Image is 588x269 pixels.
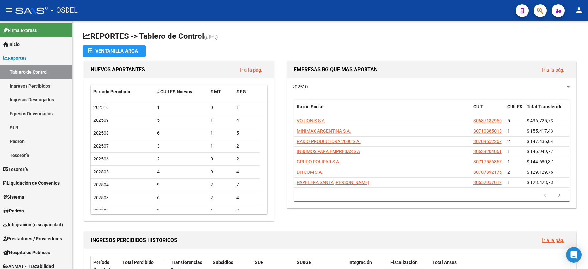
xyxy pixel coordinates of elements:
button: Ir a la pág. [235,64,267,76]
div: 1 [211,142,231,150]
span: INSUMOS PARA EMPRESAS S A [297,149,360,154]
span: INGRESOS PERCIBIDOS HISTORICOS [91,237,177,243]
span: PAPELERA SANTA [PERSON_NAME] [297,180,369,185]
div: Open Intercom Messenger [566,247,582,263]
mat-icon: menu [5,6,13,14]
span: 1 [507,180,510,185]
span: 2 [507,139,510,144]
div: 9 [157,181,206,189]
div: 6 [157,194,206,202]
button: Ir a la pág. [537,64,570,76]
span: $ 123.423,73 [527,180,553,185]
div: 1 [211,129,231,137]
div: 0 [211,155,231,163]
button: Ir a la pág. [537,234,570,246]
datatable-header-cell: Total Transferido [524,100,569,121]
div: 4 [236,168,257,176]
div: 5 [157,117,206,124]
span: $ 146.949,77 [527,149,553,154]
span: Padrón [3,207,24,214]
div: 2 [236,155,257,163]
span: RADIO PRODUCTORA 2000 S.A. [297,139,361,144]
span: EMPRESAS RG QUE MAS APORTAN [294,67,377,73]
datatable-header-cell: CUILES [505,100,524,121]
span: 202505 [93,169,109,174]
span: 1 [507,129,510,134]
a: Ir a la pág. [240,67,262,73]
div: 3 [236,207,257,214]
span: 202502 [93,208,109,213]
span: Fiscalización [390,260,418,265]
span: $ 144.680,37 [527,159,553,164]
span: 202503 [93,195,109,200]
span: Subsidios [213,260,233,265]
span: 202506 [93,156,109,161]
span: 1 [507,149,510,154]
span: Total Anses [432,260,457,265]
datatable-header-cell: Razón Social [294,100,471,121]
span: 30687182959 [473,118,502,123]
span: Total Transferido [527,104,562,109]
div: 2 [211,181,231,189]
span: Prestadores / Proveedores [3,235,62,242]
div: 3 [157,142,206,150]
span: 202508 [93,130,109,136]
div: Ventanilla ARCA [88,45,140,57]
span: Período Percibido [93,89,130,94]
div: 9 [157,207,206,214]
mat-icon: person [575,6,583,14]
div: 0 [211,104,231,111]
div: 6 [157,129,206,137]
span: 202507 [93,143,109,149]
span: SURGE [297,260,311,265]
div: 4 [236,194,257,202]
span: Total Percibido [122,260,154,265]
span: SUR [255,260,263,265]
span: # MT [211,89,221,94]
span: Reportes [3,55,26,62]
span: 30639204061 [473,149,502,154]
span: 30707892176 [473,170,502,175]
div: 1 [211,117,231,124]
div: 1 [157,104,206,111]
span: 30552957012 [473,180,502,185]
datatable-header-cell: Período Percibido [91,85,154,99]
span: $ 436.725,73 [527,118,553,123]
a: Ir a la pág. [542,237,564,243]
span: 30717556867 [473,159,502,164]
div: 4 [236,117,257,124]
div: 4 [157,168,206,176]
span: CUILES [507,104,522,109]
span: Razón Social [297,104,324,109]
span: 30709552267 [473,139,502,144]
div: 6 [211,207,231,214]
span: Tesorería [3,166,28,173]
span: NUEVOS APORTANTES [91,67,145,73]
span: Integración [348,260,372,265]
datatable-header-cell: # CUILES Nuevos [154,85,208,99]
a: go to next page [553,192,565,199]
span: 202504 [93,182,109,187]
div: 7 [236,181,257,189]
span: 1 [507,159,510,164]
span: 202510 [292,84,308,90]
span: DH COM S.A. [297,170,323,175]
span: - OSDEL [51,3,78,17]
span: # CUILES Nuevos [157,89,192,94]
a: go to previous page [539,192,551,199]
datatable-header-cell: # RG [234,85,260,99]
span: $ 147.436,04 [527,139,553,144]
span: VOTIONIS S A [297,118,325,123]
span: MINIMAX ARGENTINA S.A. [297,129,351,134]
span: | [164,260,166,265]
div: 0 [211,168,231,176]
span: Firma Express [3,27,37,34]
h1: REPORTES -> Tablero de Control [83,31,578,42]
span: 202510 [93,105,109,110]
a: Ir a la pág. [542,67,564,73]
div: 1 [236,104,257,111]
span: # RG [236,89,246,94]
span: 2 [507,170,510,175]
span: Inicio [3,41,20,48]
span: Hospitales Públicos [3,249,50,256]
